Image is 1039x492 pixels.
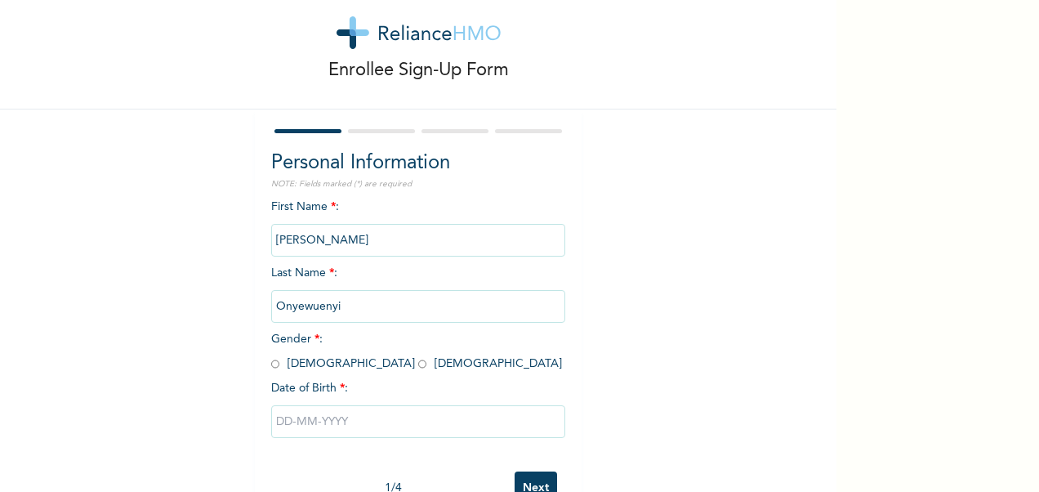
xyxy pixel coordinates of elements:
input: Enter your first name [271,224,565,257]
h2: Personal Information [271,149,565,178]
span: Date of Birth : [271,380,348,397]
span: Gender : [DEMOGRAPHIC_DATA] [DEMOGRAPHIC_DATA] [271,333,562,369]
span: First Name : [271,201,565,246]
p: NOTE: Fields marked (*) are required [271,178,565,190]
input: Enter your last name [271,290,565,323]
img: logo [337,16,501,49]
input: DD-MM-YYYY [271,405,565,438]
p: Enrollee Sign-Up Form [328,57,509,84]
span: Last Name : [271,267,565,312]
